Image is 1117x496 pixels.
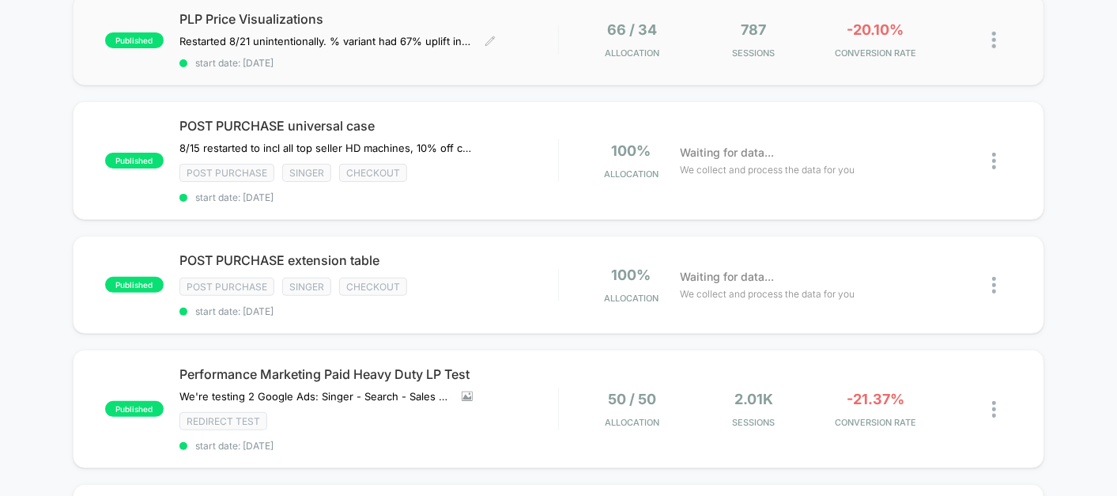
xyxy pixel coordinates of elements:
[339,278,407,296] span: checkout
[734,391,773,407] span: 2.01k
[847,391,904,407] span: -21.37%
[612,142,651,159] span: 100%
[105,32,164,48] span: published
[105,277,164,293] span: published
[696,47,810,59] span: Sessions
[680,286,855,301] span: We collect and process the data for you
[179,412,267,430] span: Redirect Test
[992,401,996,418] img: close
[179,440,558,452] span: start date: [DATE]
[105,153,164,168] span: published
[179,366,558,382] span: Performance Marketing Paid Heavy Duty LP Test
[179,142,473,154] span: 8/15 restarted to incl all top seller HD machines, 10% off case0% CR when we have 0% discount8/1 ...
[680,144,774,161] span: Waiting for data...
[179,305,558,317] span: start date: [DATE]
[605,417,659,428] span: Allocation
[179,118,558,134] span: POST PURCHASE universal case
[607,21,657,38] span: 66 / 34
[819,417,933,428] span: CONVERSION RATE
[179,57,558,69] span: start date: [DATE]
[179,191,558,203] span: start date: [DATE]
[680,162,855,177] span: We collect and process the data for you
[819,47,933,59] span: CONVERSION RATE
[179,35,473,47] span: Restarted 8/21 unintentionally. % variant had 67% uplift in CVR and 16% uplift in ATC rate
[179,390,450,403] span: We're testing 2 Google Ads: Singer - Search - Sales - Heavy Duty - Nonbrand and SINGER - PMax - H...
[608,391,656,407] span: 50 / 50
[742,21,767,38] span: 787
[604,293,659,304] span: Allocation
[992,153,996,169] img: close
[605,47,659,59] span: Allocation
[612,267,651,283] span: 100%
[105,401,164,417] span: published
[282,278,331,296] span: Singer
[339,164,407,182] span: checkout
[282,164,331,182] span: Singer
[179,278,274,296] span: Post Purchase
[696,417,810,428] span: Sessions
[992,32,996,48] img: close
[179,11,558,27] span: PLP Price Visualizations
[179,164,274,182] span: Post Purchase
[604,168,659,180] span: Allocation
[179,252,558,268] span: POST PURCHASE extension table
[992,277,996,293] img: close
[680,268,774,286] span: Waiting for data...
[847,21,904,38] span: -20.10%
